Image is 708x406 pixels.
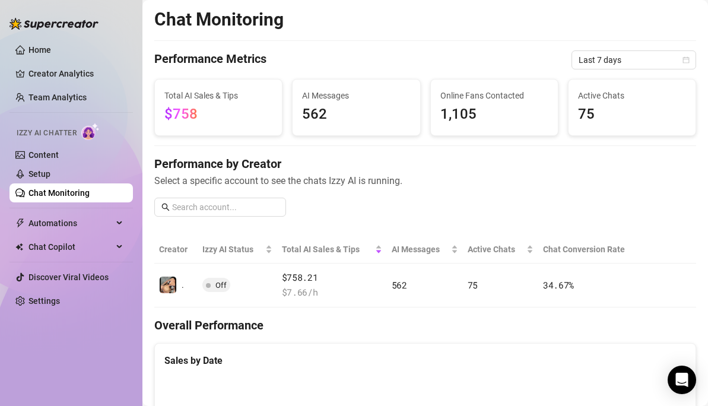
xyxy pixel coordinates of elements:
img: AI Chatter [81,123,100,140]
span: thunderbolt [15,218,25,228]
a: Setup [28,169,50,179]
span: Active Chats [578,89,686,102]
span: Total AI Sales & Tips [164,89,272,102]
img: . [160,277,176,293]
span: . [182,280,184,290]
span: 562 [302,103,410,126]
th: Creator [154,236,198,264]
span: 34.67 % [543,279,574,291]
a: Chat Monitoring [28,188,90,198]
span: AI Messages [392,243,449,256]
th: AI Messages [387,236,463,264]
span: Total AI Sales & Tips [282,243,373,256]
span: AI Messages [302,89,410,102]
span: Automations [28,214,113,233]
div: Open Intercom Messenger [668,366,696,394]
h4: Performance by Creator [154,156,696,172]
a: Content [28,150,59,160]
span: Last 7 days [579,51,689,69]
div: Sales by Date [164,353,686,368]
span: search [161,203,170,211]
img: Chat Copilot [15,243,23,251]
span: Off [215,281,227,290]
a: Settings [28,296,60,306]
span: calendar [682,56,690,64]
span: Izzy AI Chatter [17,128,77,139]
span: 75 [578,103,686,126]
span: Chat Copilot [28,237,113,256]
h2: Chat Monitoring [154,8,284,31]
h4: Overall Performance [154,317,696,334]
img: logo-BBDzfeDw.svg [9,18,99,30]
input: Search account... [172,201,279,214]
span: Select a specific account to see the chats Izzy AI is running. [154,173,696,188]
span: Active Chats [468,243,524,256]
span: 562 [392,279,407,291]
span: Online Fans Contacted [440,89,548,102]
th: Total AI Sales & Tips [277,236,387,264]
th: Izzy AI Status [198,236,277,264]
span: 75 [468,279,478,291]
span: Izzy AI Status [202,243,263,256]
th: Chat Conversion Rate [538,236,642,264]
h4: Performance Metrics [154,50,266,69]
a: Creator Analytics [28,64,123,83]
th: Active Chats [463,236,538,264]
span: 1,105 [440,103,548,126]
a: Home [28,45,51,55]
span: $758 [164,106,198,122]
a: Team Analytics [28,93,87,102]
span: $ 7.66 /h [282,286,382,300]
a: Discover Viral Videos [28,272,109,282]
span: $758.21 [282,271,382,285]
